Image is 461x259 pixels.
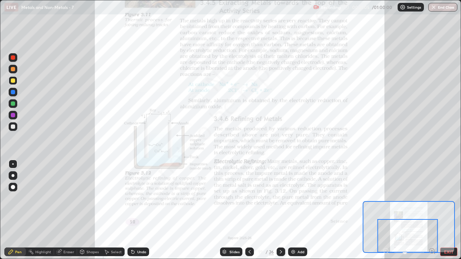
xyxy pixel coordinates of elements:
p: Recording [321,5,341,10]
div: Undo [137,250,146,254]
div: 19 [257,250,264,254]
div: Eraser [63,250,74,254]
div: 26 [269,249,274,255]
button: End Class [428,3,457,12]
img: add-slide-button [290,249,296,255]
button: EXIT [440,247,457,256]
div: Slides [229,250,240,254]
img: class-settings-icons [400,4,406,10]
p: Metals and Non-Metals - 7 [21,4,74,10]
p: Settings [407,5,421,9]
div: Highlight [35,250,51,254]
div: Shapes [86,250,99,254]
div: / [265,250,268,254]
img: recording.375f2c34.svg [313,4,319,10]
img: end-class-cross [431,4,437,10]
div: Select [111,250,122,254]
p: LIVE [6,4,16,10]
div: Add [297,250,304,254]
div: Pen [15,250,22,254]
